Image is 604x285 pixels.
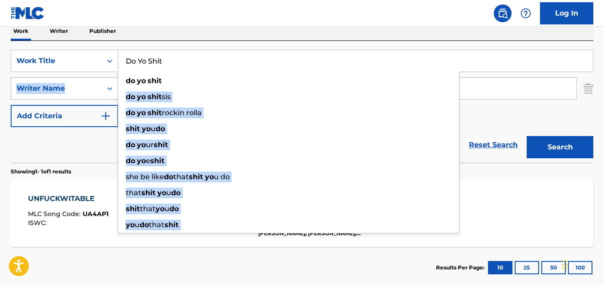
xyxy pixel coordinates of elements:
[126,157,135,165] strong: do
[164,221,179,229] strong: shit
[540,2,593,24] a: Log In
[436,264,487,272] p: Results Per Page:
[83,210,108,218] span: UA4AP1
[11,168,71,176] p: Showing 1 - 1 of 1 results
[11,50,593,163] form: Search Form
[28,210,83,218] span: MLC Song Code :
[28,193,108,204] div: UNFUCKWITABLE
[148,92,162,101] strong: shit
[584,77,593,100] img: Delete Criterion
[137,157,146,165] strong: yo
[137,140,146,149] strong: yo
[171,189,180,197] strong: do
[146,157,150,165] span: e
[156,124,165,133] strong: do
[11,22,31,40] p: Work
[162,108,202,117] span: rockin rolla
[28,219,49,227] span: ISWC :
[100,111,111,121] img: 9d2ae6d4665cec9f34b9.svg
[151,124,156,133] span: u
[126,108,135,117] strong: do
[126,173,164,181] span: she be like
[520,8,531,19] img: help
[488,261,512,274] button: 10
[126,140,135,149] strong: do
[140,221,149,229] strong: do
[560,242,604,285] iframe: Chat Widget
[162,92,171,101] span: sis
[11,7,45,20] img: MLC Logo
[11,105,118,127] button: Add Criteria
[154,140,168,149] strong: shit
[126,76,135,85] strong: do
[146,140,154,149] span: ur
[126,124,140,133] strong: shit
[494,4,512,22] a: Public Search
[137,76,146,85] strong: yo
[137,92,146,101] strong: yo
[527,136,593,158] button: Search
[157,189,166,197] strong: yo
[562,251,568,278] div: Drag
[497,8,508,19] img: search
[126,92,135,101] strong: do
[142,124,151,133] strong: yo
[140,205,156,213] span: that
[11,180,593,247] a: UNFUCKWITABLEMLC Song Code:UA4AP1ISWC:Writers (4)[PERSON_NAME], [PERSON_NAME] [PERSON_NAME], [PER...
[464,135,522,155] a: Reset Search
[189,173,203,181] strong: shit
[164,205,169,213] span: u
[515,261,539,274] button: 25
[164,173,173,181] strong: do
[156,205,164,213] strong: yo
[173,173,189,181] span: that
[148,76,162,85] strong: shit
[16,83,96,94] div: Writer Name
[87,22,119,40] p: Publisher
[205,173,214,181] strong: yo
[150,157,164,165] strong: shit
[517,4,535,22] div: Help
[141,189,156,197] strong: shit
[135,221,140,229] span: u
[166,189,171,197] span: u
[16,56,96,66] div: Work Title
[137,108,146,117] strong: yo
[169,205,179,213] strong: do
[126,189,141,197] span: that
[126,205,140,213] strong: shit
[149,221,164,229] span: that
[541,261,566,274] button: 50
[47,22,71,40] p: Writer
[148,108,162,117] strong: shit
[126,221,135,229] strong: yo
[214,173,230,181] span: u do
